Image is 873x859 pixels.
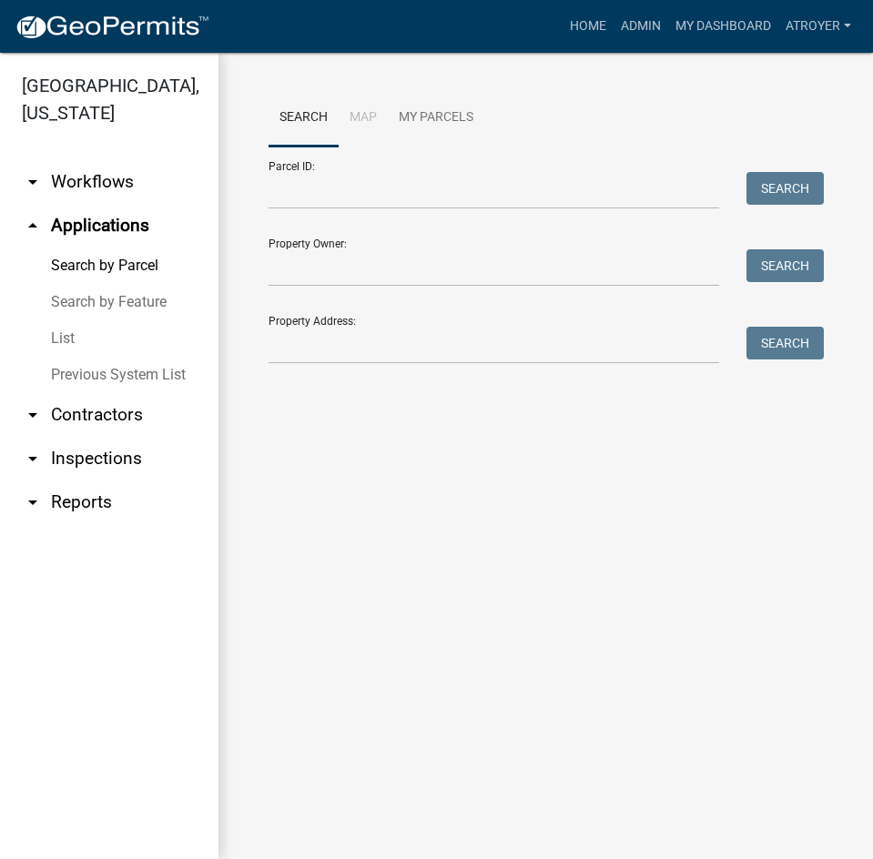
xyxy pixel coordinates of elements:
button: Search [746,249,824,282]
i: arrow_drop_down [22,491,44,513]
a: My Dashboard [668,9,778,44]
a: Search [269,89,339,147]
a: atroyer [778,9,858,44]
button: Search [746,172,824,205]
a: My Parcels [388,89,484,147]
button: Search [746,327,824,359]
i: arrow_drop_down [22,448,44,470]
i: arrow_drop_down [22,404,44,426]
i: arrow_drop_down [22,171,44,193]
a: Home [563,9,614,44]
a: Admin [614,9,668,44]
i: arrow_drop_up [22,215,44,237]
